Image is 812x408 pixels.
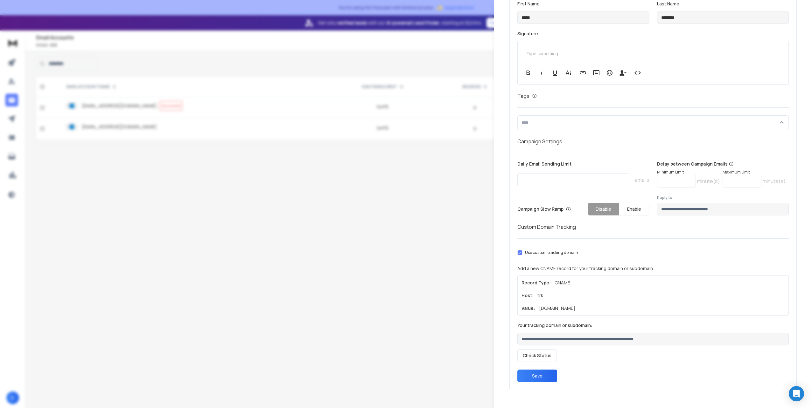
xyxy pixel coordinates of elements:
[537,292,543,299] p: trk
[632,66,644,79] button: Code View
[517,323,789,328] label: Your tracking domain or subdomain:
[657,195,789,200] label: Reply to
[517,370,557,382] button: Save
[517,161,649,170] p: Daily Email Sending Limit
[789,386,804,401] div: Open Intercom Messenger
[697,177,720,185] p: minute(s)
[521,305,535,311] h1: Value:
[657,2,789,6] label: Last Name
[588,203,619,215] button: Disable
[604,66,616,79] button: Emoticons
[521,292,534,299] h1: Host:
[577,66,589,79] button: Insert Link (Ctrl+K)
[517,138,789,145] h1: Campaign Settings
[517,92,529,100] h1: Tags
[763,177,786,185] p: minute(s)
[634,176,649,184] p: emails
[549,66,561,79] button: Underline (Ctrl+U)
[517,2,649,6] label: First Name
[617,66,629,79] button: Insert Unsubscribe Link
[723,170,786,175] p: Maximum Limit
[517,223,789,231] h1: Custom Domain Tracking
[517,31,789,36] label: Signature
[619,203,649,215] button: Enable
[590,66,602,79] button: Insert Image (Ctrl+P)
[522,66,534,79] button: Bold (Ctrl+B)
[521,280,551,286] h1: Record Type:
[535,66,548,79] button: Italic (Ctrl+I)
[657,170,720,175] p: Minimum Limit
[539,305,575,311] p: [DOMAIN_NAME]
[657,161,786,167] p: Delay between Campaign Emails
[562,66,574,79] button: More Text
[517,265,789,272] p: Add a new CNAME record for your tracking domain or subdomain.
[517,349,557,362] button: Check Status
[525,250,578,255] label: Use custom tracking domain
[517,206,571,212] p: Campaign Slow Ramp
[555,280,570,286] p: CNAME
